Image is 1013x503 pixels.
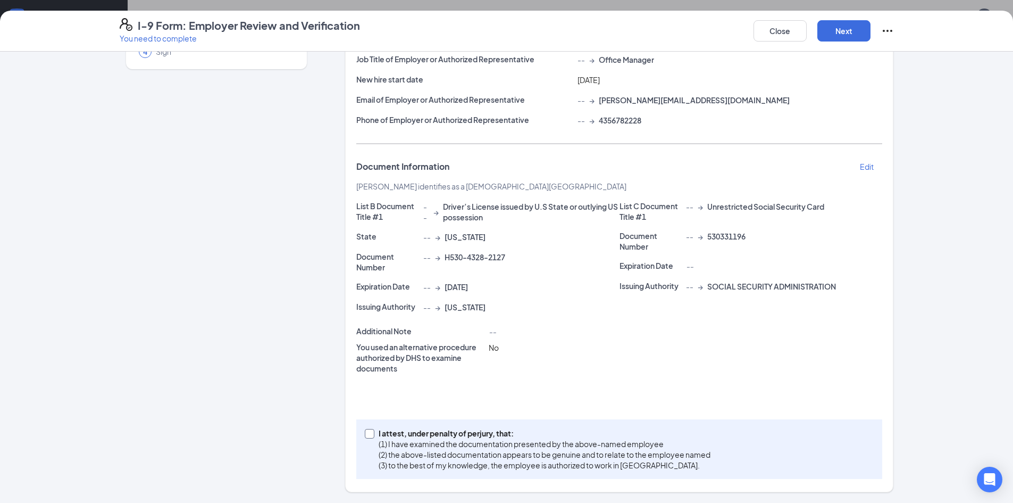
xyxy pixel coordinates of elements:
[445,282,468,292] span: [DATE]
[577,54,585,65] span: --
[686,281,693,292] span: --
[599,54,654,65] span: Office Manager
[120,18,132,31] svg: FormI9EVerifyIcon
[433,207,439,217] span: →
[577,115,585,126] span: --
[356,54,573,64] p: Job Title of Employer or Authorized Representative
[881,24,894,37] svg: Ellipses
[356,342,484,374] p: You used an alternative procedure authorized by DHS to examine documents
[619,201,682,222] p: List C Document Title #1
[356,231,419,242] p: State
[423,252,431,262] span: --
[817,20,870,42] button: Next
[619,230,682,252] p: Document Number
[423,201,429,222] span: --
[356,161,449,172] span: Document Information
[356,94,573,105] p: Email of Employer or Authorized Representative
[686,261,693,271] span: --
[698,231,703,242] span: →
[156,46,292,57] span: Sign
[754,20,807,42] button: Close
[423,282,431,292] span: --
[356,114,573,125] p: Phone of Employer or Authorized Representative
[379,449,710,460] p: (2) the above-listed documentation appears to be genuine and to relate to the employee named
[686,231,693,242] span: --
[356,281,419,292] p: Expiration Date
[860,161,874,172] p: Edit
[423,302,431,312] span: --
[120,33,360,44] p: You need to complete
[489,327,496,336] span: --
[138,18,360,33] h4: I-9 Form: Employer Review and Verification
[599,115,641,126] span: 4356782228
[379,428,710,439] p: I attest, under penalty of perjury, that:
[435,282,440,292] span: →
[686,201,693,212] span: --
[698,281,703,292] span: →
[443,201,619,222] span: Driver’s License issued by U.S State or outlying US possession
[707,281,836,292] span: SOCIAL SECURITY ADMINISTRATION
[589,54,595,65] span: →
[489,343,499,352] span: No
[143,46,147,57] span: 4
[379,460,710,471] p: (3) to the best of my knowledge, the employee is authorized to work in [GEOGRAPHIC_DATA].
[356,326,484,336] p: Additional Note
[707,201,824,212] span: Unrestricted Social Security Card
[445,252,505,262] span: H530-4328-2127
[599,95,790,105] span: [PERSON_NAME][EMAIL_ADDRESS][DOMAIN_NAME]
[356,182,626,191] span: [PERSON_NAME] identifies as a [DEMOGRAPHIC_DATA][GEOGRAPHIC_DATA]
[589,115,595,126] span: →
[619,281,682,291] p: Issuing Authority
[356,74,573,85] p: New hire start date
[356,201,419,222] p: List B Document Title #1
[445,302,485,312] span: [US_STATE]
[707,231,746,242] span: 530331196
[379,439,710,449] p: (1) I have examined the documentation presented by the above-named employee
[356,301,419,312] p: Issuing Authority
[589,95,595,105] span: →
[577,75,600,85] span: [DATE]
[435,232,440,242] span: →
[977,467,1002,492] div: Open Intercom Messenger
[435,302,440,312] span: →
[698,201,703,212] span: →
[577,95,585,105] span: --
[445,232,485,242] span: [US_STATE]
[356,251,419,273] p: Document Number
[435,252,440,262] span: →
[619,260,682,271] p: Expiration Date
[423,232,431,242] span: --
